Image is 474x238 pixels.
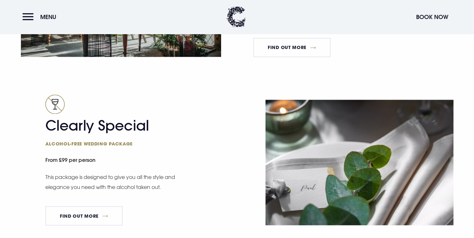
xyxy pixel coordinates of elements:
p: This package is designed to give you all the style and elegance you need with the alcohol taken out. [45,172,177,192]
h2: Clearly Special [45,117,171,147]
button: Book Now [413,10,451,24]
img: Place card with eucalyptus at a Wedding Venue Northern Ireland [265,100,453,225]
a: FIND OUT MORE [253,38,331,57]
button: Menu [23,10,60,24]
span: Alcohol-free wedding package [45,140,171,146]
img: No alcohol icon [45,94,65,114]
img: Clandeboye Lodge [227,6,246,27]
a: FIND OUT MORE [45,206,123,225]
span: Menu [40,13,56,21]
small: From £99 per person [45,153,233,168]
